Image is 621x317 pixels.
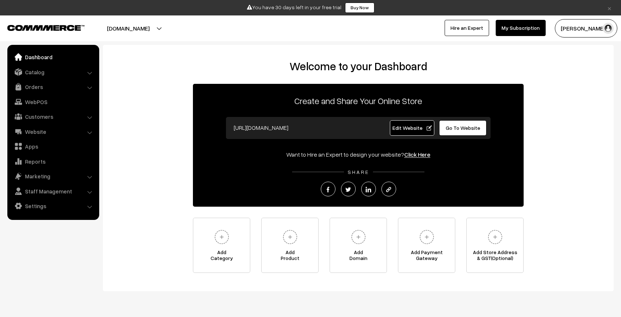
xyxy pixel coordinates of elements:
h2: Welcome to your Dashboard [110,60,606,73]
a: Buy Now [345,3,374,13]
a: Website [9,125,97,138]
a: My Subscription [496,20,546,36]
a: Catalog [9,65,97,79]
img: plus.svg [348,227,369,247]
a: AddProduct [261,218,319,273]
span: Add Store Address & GST(Optional) [467,249,523,264]
a: Staff Management [9,185,97,198]
a: AddDomain [330,218,387,273]
img: plus.svg [280,227,300,247]
p: Create and Share Your Online Store [193,94,524,107]
a: WebPOS [9,95,97,108]
a: Apps [9,140,97,153]
img: plus.svg [417,227,437,247]
button: [PERSON_NAME] [555,19,617,38]
a: Add PaymentGateway [398,218,455,273]
a: Marketing [9,170,97,183]
div: You have 30 days left in your free trial [3,3,618,13]
span: Edit Website [392,125,432,131]
a: Customers [9,110,97,123]
img: user [603,23,614,34]
a: Reports [9,155,97,168]
a: Hire an Expert [445,20,489,36]
span: Add Payment Gateway [398,249,455,264]
a: Orders [9,80,97,93]
span: SHARE [344,169,373,175]
a: AddCategory [193,218,250,273]
a: Edit Website [390,120,435,136]
a: Settings [9,199,97,213]
img: COMMMERCE [7,25,85,31]
a: Dashboard [9,50,97,64]
span: Add Domain [330,249,387,264]
a: × [604,3,614,12]
a: COMMMERCE [7,23,72,32]
a: Go To Website [439,120,487,136]
img: plus.svg [212,227,232,247]
a: Add Store Address& GST(Optional) [466,218,524,273]
a: Click Here [404,151,430,158]
button: [DOMAIN_NAME] [81,19,175,38]
span: Add Category [193,249,250,264]
div: Want to Hire an Expert to design your website? [193,150,524,159]
span: Add Product [262,249,318,264]
img: plus.svg [485,227,505,247]
span: Go To Website [446,125,480,131]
